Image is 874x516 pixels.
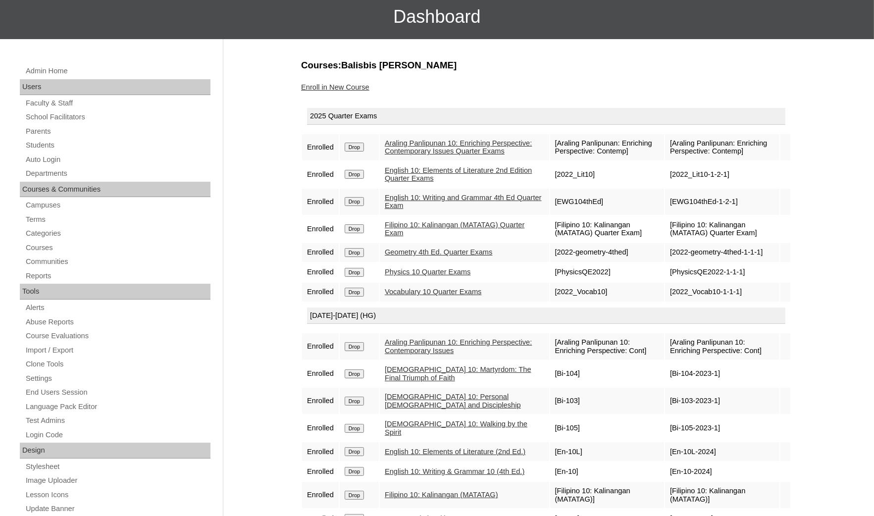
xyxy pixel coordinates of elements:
div: Users [20,79,210,95]
td: Enrolled [302,134,339,160]
a: Course Evaluations [25,330,210,342]
a: English 10: Elements of Literature 2nd Edition Quarter Exams [385,166,532,183]
a: Communities [25,256,210,268]
a: Enroll in New Course [301,83,369,91]
a: Filipino 10: Kalinangan (MATATAG) [385,491,498,499]
input: Drop [345,170,364,179]
td: Enrolled [302,189,339,215]
td: [Filipino 10: Kalinangan (MATATAG) Quarter Exam] [550,216,665,242]
td: [Araling Panlipunan 10: Enriching Perspective: Cont] [550,333,665,360]
div: Tools [20,284,210,300]
input: Drop [345,268,364,277]
a: Faculty & Staff [25,97,210,109]
div: 2025 Quarter Exams [307,108,785,125]
a: Courses [25,242,210,254]
a: Admin Home [25,65,210,77]
a: Abuse Reports [25,316,210,328]
input: Drop [345,491,364,500]
td: [En-10] [550,462,665,481]
td: Enrolled [302,333,339,360]
input: Drop [345,424,364,433]
a: End Users Session [25,386,210,399]
td: [Araling Panlipunan: Enriching Perspective: Contemp] [550,134,665,160]
td: Enrolled [302,283,339,302]
td: [Bi-105-2023-1] [665,415,779,441]
td: [En-10L] [550,442,665,461]
a: Settings [25,372,210,385]
input: Drop [345,197,364,206]
a: [DEMOGRAPHIC_DATA] 10: Martyrdom: The Final Triumph of Faith [385,365,531,382]
td: Enrolled [302,361,339,387]
td: [EWG104thEd-1-2-1] [665,189,779,215]
input: Drop [345,224,364,233]
div: Design [20,443,210,459]
td: Enrolled [302,388,339,414]
td: [Bi-105] [550,415,665,441]
a: Categories [25,227,210,240]
input: Drop [345,467,364,476]
div: [DATE]-[DATE] (HG) [307,308,785,324]
a: Filipino 10: Kalinangan (MATATAG) Quarter Exam [385,221,524,237]
a: [DEMOGRAPHIC_DATA] 10: Walking by the Spirit [385,420,527,436]
input: Drop [345,248,364,257]
td: [2022_Vocab10-1-1-1] [665,283,779,302]
td: [Filipino 10: Kalinangan (MATATAG)] [665,482,779,508]
a: Araling Panlipunan 10: Enriching Perspective: Contemporary Issues Quarter Exams [385,139,532,155]
a: Parents [25,125,210,138]
td: Enrolled [302,415,339,441]
input: Drop [345,397,364,406]
td: [Filipino 10: Kalinangan (MATATAG)] [550,482,665,508]
td: [En-10-2024] [665,462,779,481]
a: Auto Login [25,154,210,166]
a: Login Code [25,429,210,441]
td: Enrolled [302,161,339,188]
a: School Facilitators [25,111,210,123]
td: [Bi-104] [550,361,665,387]
a: Stylesheet [25,461,210,473]
td: [2022-geometry-4thed-1-1-1] [665,243,779,262]
td: [PhysicsQE2022-1-1-1] [665,263,779,282]
a: Terms [25,213,210,226]
a: Physics 10 Quarter Exams [385,268,471,276]
a: Geometry 4th Ed. Quarter Exams [385,248,492,256]
td: [2022_Lit10-1-2-1] [665,161,779,188]
a: Alerts [25,302,210,314]
td: [2022_Lit10] [550,161,665,188]
a: Students [25,139,210,152]
a: Test Admins [25,414,210,427]
a: English 10: Writing and Grammar 4th Ed Quarter Exam [385,194,542,210]
input: Drop [345,369,364,378]
a: Lesson Icons [25,489,210,501]
td: [EWG104thEd] [550,189,665,215]
td: [2022_Vocab10] [550,283,665,302]
td: Enrolled [302,462,339,481]
td: [2022-geometry-4thed] [550,243,665,262]
td: [Bi-103] [550,388,665,414]
td: Enrolled [302,442,339,461]
td: [PhysicsQE2022] [550,263,665,282]
td: [Araling Panlipunan: Enriching Perspective: Contemp] [665,134,779,160]
a: English 10: Writing & Grammar 10 (4th Ed.) [385,467,524,475]
td: [En-10L-2024] [665,442,779,461]
h3: Courses:Balisbis [PERSON_NAME] [301,59,791,72]
td: [Filipino 10: Kalinangan (MATATAG) Quarter Exam] [665,216,779,242]
a: Reports [25,270,210,282]
a: Clone Tools [25,358,210,370]
input: Drop [345,143,364,152]
td: Enrolled [302,263,339,282]
input: Drop [345,288,364,297]
td: [Bi-103-2023-1] [665,388,779,414]
div: Courses & Communities [20,182,210,198]
td: Enrolled [302,482,339,508]
a: Departments [25,167,210,180]
input: Drop [345,447,364,456]
td: Enrolled [302,216,339,242]
a: Vocabulary 10 Quarter Exams [385,288,482,296]
a: Update Banner [25,503,210,515]
a: Language Pack Editor [25,401,210,413]
a: Araling Panlipunan 10: Enriching Perspective: Contemporary Issues [385,338,532,355]
input: Drop [345,342,364,351]
a: [DEMOGRAPHIC_DATA] 10: Personal [DEMOGRAPHIC_DATA] and Discipleship [385,393,521,409]
a: Import / Export [25,344,210,357]
td: [Bi-104-2023-1] [665,361,779,387]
